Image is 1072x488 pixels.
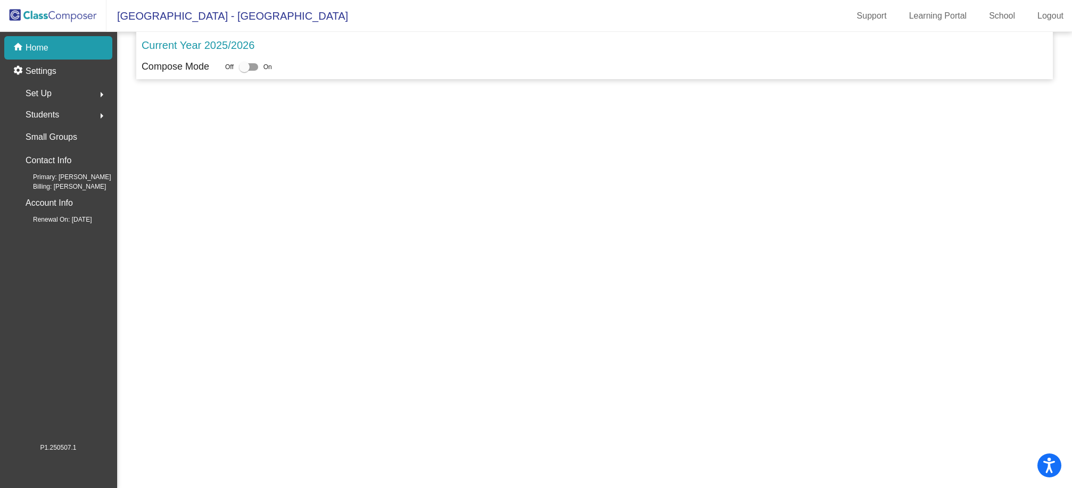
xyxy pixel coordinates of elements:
span: Students [26,107,59,122]
span: Set Up [26,86,52,101]
mat-icon: home [13,41,26,54]
p: Home [26,41,48,54]
span: Primary: [PERSON_NAME] [16,172,111,182]
a: Logout [1029,7,1072,24]
p: Contact Info [26,153,71,168]
a: Learning Portal [901,7,976,24]
span: Renewal On: [DATE] [16,215,92,224]
mat-icon: settings [13,65,26,78]
p: Compose Mode [142,60,209,74]
p: Account Info [26,196,73,211]
p: Settings [26,65,56,78]
span: [GEOGRAPHIC_DATA] - [GEOGRAPHIC_DATA] [106,7,348,24]
span: Billing: [PERSON_NAME] [16,182,106,191]
span: Off [225,62,234,72]
mat-icon: arrow_right [95,88,108,101]
p: Small Groups [26,130,77,145]
span: On [263,62,272,72]
a: School [980,7,1024,24]
mat-icon: arrow_right [95,110,108,122]
a: Support [848,7,895,24]
p: Current Year 2025/2026 [142,37,254,53]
